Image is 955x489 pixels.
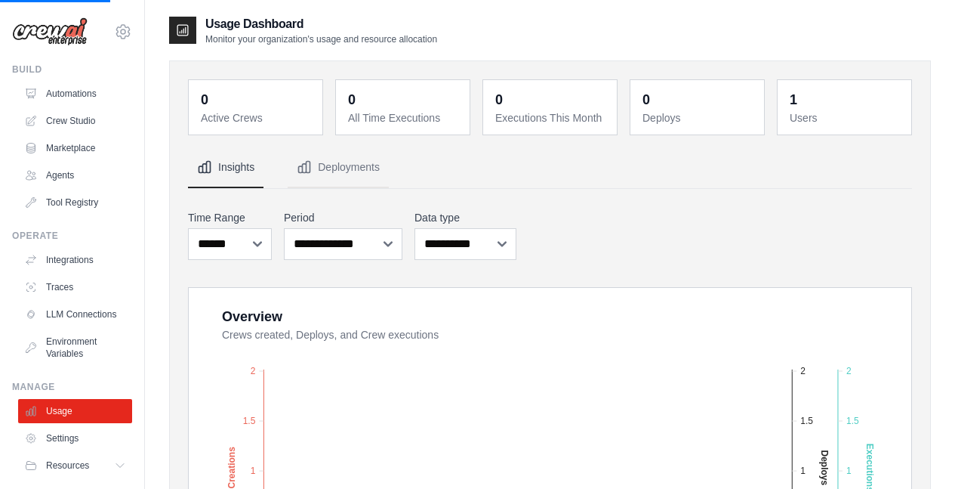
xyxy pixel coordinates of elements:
div: 1 [790,89,797,110]
tspan: 2 [846,366,852,376]
button: Insights [188,147,263,188]
label: Data type [414,210,516,225]
div: Overview [222,306,282,327]
a: Marketplace [18,136,132,160]
div: 0 [495,89,503,110]
dt: All Time Executions [348,110,461,125]
a: Crew Studio [18,109,132,133]
div: 0 [201,89,208,110]
label: Time Range [188,210,272,225]
tspan: 1.5 [800,416,813,426]
dt: Executions This Month [495,110,608,125]
a: Tool Registry [18,190,132,215]
tspan: 1 [251,466,256,476]
dt: Crews created, Deploys, and Crew executions [222,327,893,342]
a: Environment Variables [18,330,132,366]
tspan: 1.5 [846,416,859,426]
text: Deploys [819,450,830,486]
a: Automations [18,82,132,106]
a: Integrations [18,248,132,272]
tspan: 2 [251,366,256,376]
a: Agents [18,163,132,187]
a: Settings [18,426,132,450]
div: 0 [348,89,356,110]
dt: Deploys [642,110,755,125]
dt: Users [790,110,902,125]
a: LLM Connections [18,302,132,327]
button: Resources [18,453,132,478]
div: Manage [12,381,132,393]
span: Resources [46,460,89,472]
div: Build [12,63,132,76]
label: Period [284,210,402,225]
div: 0 [642,89,650,110]
a: Usage [18,399,132,423]
tspan: 1 [800,466,806,476]
div: Operate [12,230,132,242]
h2: Usage Dashboard [205,15,437,33]
button: Deployments [288,147,389,188]
p: Monitor your organization's usage and resource allocation [205,33,437,45]
nav: Tabs [188,147,912,188]
tspan: 2 [800,366,806,376]
a: Traces [18,275,132,299]
text: Creations [226,447,237,489]
tspan: 1.5 [243,416,256,426]
dt: Active Crews [201,110,313,125]
tspan: 1 [846,466,852,476]
img: Logo [12,17,88,46]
